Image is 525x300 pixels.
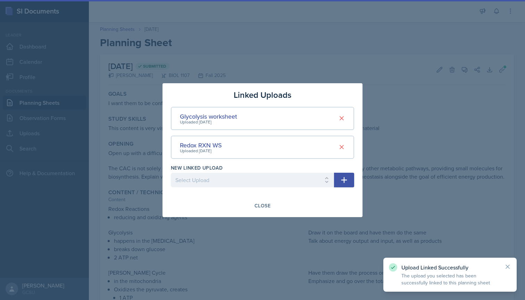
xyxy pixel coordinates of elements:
div: Glycolysis worksheet [180,112,237,121]
button: Close [250,200,275,212]
div: Uploaded [DATE] [180,148,222,154]
p: Upload Linked Successfully [401,264,499,271]
div: Redox RXN WS [180,140,222,150]
div: Close [255,203,270,208]
p: The upload you selected has been successfully linked to this planning sheet [401,272,499,286]
label: New Linked Upload [171,164,223,171]
div: Uploaded [DATE] [180,119,237,125]
h3: Linked Uploads [234,89,291,101]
